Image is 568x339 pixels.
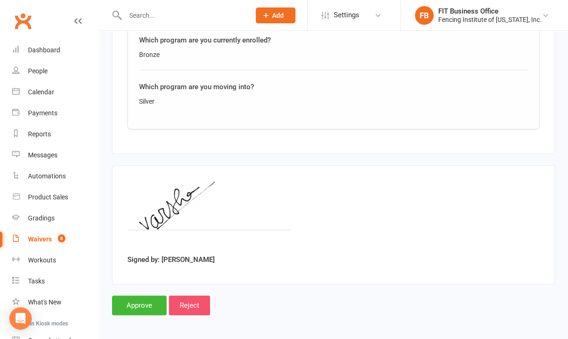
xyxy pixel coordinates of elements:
a: Gradings [12,208,98,229]
div: What's New [28,298,62,306]
div: Fencing Institute of [US_STATE], Inc. [438,15,542,24]
a: What's New [12,292,98,313]
a: Product Sales [12,187,98,208]
a: Tasks [12,271,98,292]
div: FIT Business Office [438,7,542,15]
div: Dashboard [28,46,60,54]
div: Which program are you currently enrolled? [139,35,528,46]
input: Reject [169,296,210,315]
div: Waivers [28,235,52,243]
div: Payments [28,109,57,117]
a: Waivers 8 [12,229,98,250]
div: FB [415,6,434,25]
div: Product Sales [28,193,68,201]
a: Messages [12,145,98,166]
a: Workouts [12,250,98,271]
div: Silver [139,96,528,106]
div: People [28,67,48,75]
div: Gradings [28,214,55,222]
div: Bronze [139,49,528,60]
a: Reports [12,124,98,145]
span: 8 [58,234,65,242]
div: Workouts [28,256,56,264]
div: Messages [28,151,57,159]
a: Dashboard [12,40,98,61]
a: Automations [12,166,98,187]
div: Open Intercom Messenger [9,307,32,330]
label: Signed by: [PERSON_NAME] [127,254,215,265]
input: Approve [112,296,167,315]
div: Calendar [28,88,54,96]
div: Reports [28,130,51,138]
a: Calendar [12,82,98,103]
div: Tasks [28,277,45,285]
a: Clubworx [11,9,35,33]
span: Add [272,12,284,19]
button: Add [256,7,295,23]
a: People [12,61,98,82]
div: Which program are you moving into? [139,81,528,92]
img: image1757905876.png [127,181,291,251]
span: Settings [334,5,359,26]
input: Search... [122,9,244,22]
div: Automations [28,172,66,180]
a: Payments [12,103,98,124]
